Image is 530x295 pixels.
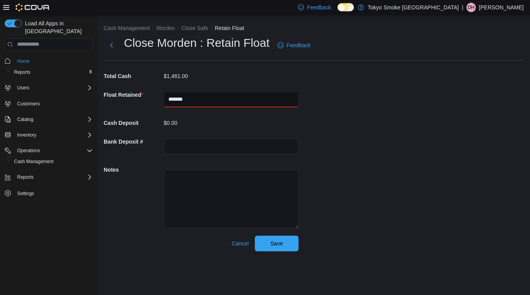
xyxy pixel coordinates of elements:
[14,146,43,155] button: Operations
[17,147,40,154] span: Operations
[14,172,37,182] button: Reports
[14,83,32,92] button: Users
[2,114,96,125] button: Catalog
[8,156,96,167] button: Cash Management
[368,3,459,12] p: Tokyo Smoke [GEOGRAPHIC_DATA]
[164,73,188,79] p: $1,461.00
[104,68,162,84] h5: Total Cash
[164,120,177,126] p: $0.00
[17,85,29,91] span: Users
[14,146,93,155] span: Operations
[124,35,270,51] h1: Close Morden : Retain Float
[2,55,96,67] button: Home
[479,3,524,12] p: [PERSON_NAME]
[5,52,93,219] nav: Complex example
[14,130,93,140] span: Inventory
[231,240,249,247] span: Cancel
[337,3,354,11] input: Dark Mode
[2,82,96,93] button: Users
[104,37,119,53] button: Next
[16,4,50,11] img: Cova
[14,158,53,165] span: Cash Management
[287,41,311,49] span: Feedback
[462,3,463,12] p: |
[228,236,252,251] button: Cancel
[2,187,96,199] button: Settings
[104,115,162,131] h5: Cash Deposit
[466,3,476,12] div: Dylan Hoeppner
[14,115,93,124] span: Catalog
[215,25,244,31] button: Retain Float
[2,98,96,109] button: Customers
[17,116,33,123] span: Catalog
[104,25,150,31] button: Cash Management
[17,174,34,180] span: Reports
[14,188,93,198] span: Settings
[8,67,96,78] button: Reports
[255,236,299,251] button: Save
[11,68,34,77] a: Reports
[468,3,474,12] span: DH
[17,190,34,197] span: Settings
[274,37,314,53] a: Feedback
[17,132,36,138] span: Inventory
[14,172,93,182] span: Reports
[14,115,36,124] button: Catalog
[17,101,40,107] span: Customers
[14,56,93,66] span: Home
[22,20,93,35] span: Load All Apps in [GEOGRAPHIC_DATA]
[104,87,162,103] h5: Float Retained
[11,157,93,166] span: Cash Management
[104,162,162,178] h5: Notes
[2,130,96,140] button: Inventory
[182,25,208,31] button: Close Safe
[104,134,162,149] h5: Bank Deposit #
[14,130,39,140] button: Inventory
[11,157,57,166] a: Cash Management
[307,4,331,11] span: Feedback
[2,145,96,156] button: Operations
[14,99,93,108] span: Customers
[11,68,93,77] span: Reports
[14,83,93,92] span: Users
[14,99,43,108] a: Customers
[14,57,33,66] a: Home
[17,58,30,64] span: Home
[2,172,96,183] button: Reports
[14,69,30,75] span: Reports
[14,189,37,198] a: Settings
[270,240,283,247] span: Save
[156,25,175,31] button: Morden
[104,24,524,34] nav: An example of EuiBreadcrumbs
